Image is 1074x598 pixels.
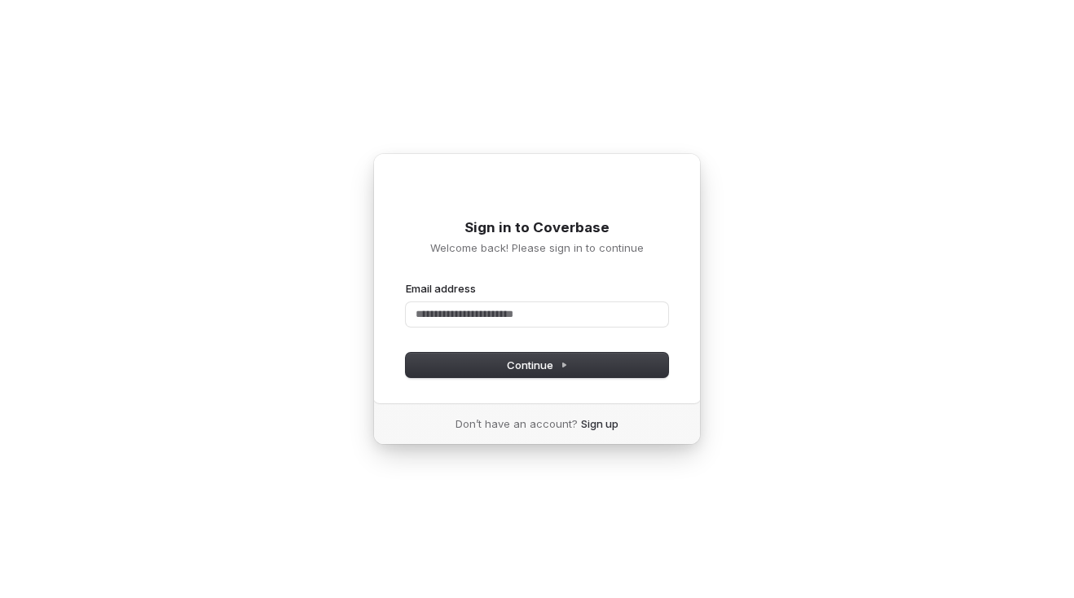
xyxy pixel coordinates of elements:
h1: Sign in to Coverbase [406,218,668,238]
label: Email address [406,281,476,296]
span: Continue [507,358,568,372]
button: Continue [406,353,668,377]
a: Sign up [581,416,618,431]
span: Don’t have an account? [456,416,578,431]
p: Welcome back! Please sign in to continue [406,240,668,255]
